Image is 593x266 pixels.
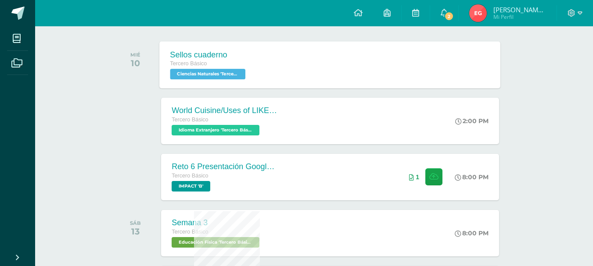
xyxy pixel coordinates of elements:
span: Educación Física 'Tercero Básico B' [172,237,259,248]
span: 1 [416,174,419,181]
span: IMPACT 'B' [172,181,210,192]
div: SÁB [130,220,141,226]
span: [PERSON_NAME][DATE] [493,5,546,14]
div: MIÉ [130,52,140,58]
span: Tercero Básico [170,60,207,67]
div: Reto 6 Presentación Google Slides Clase 3 y 4 [172,162,277,171]
div: 10 [130,58,140,68]
span: Idioma Extranjero 'Tercero Básico B' [172,125,259,135]
div: 8:00 PM [455,173,489,181]
div: Sellos cuaderno [170,50,248,59]
span: Mi Perfil [493,13,546,21]
span: Ciencias Naturales 'Tercero Básico B' [170,69,246,79]
div: 2:00 PM [455,117,489,125]
div: 13 [130,226,141,237]
div: 8:00 PM [455,229,489,237]
img: 80b2a2ce82189c13ed95b609bb1b7ae5.png [469,4,487,22]
span: Tercero Básico [172,229,208,235]
div: Archivos entregados [409,174,419,181]
span: Tercero Básico [172,117,208,123]
div: Semana 3 [172,218,262,227]
span: 2 [444,11,454,21]
span: Tercero Básico [172,173,208,179]
div: World Cuisine/Uses of LIKE week 5 [172,106,277,115]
